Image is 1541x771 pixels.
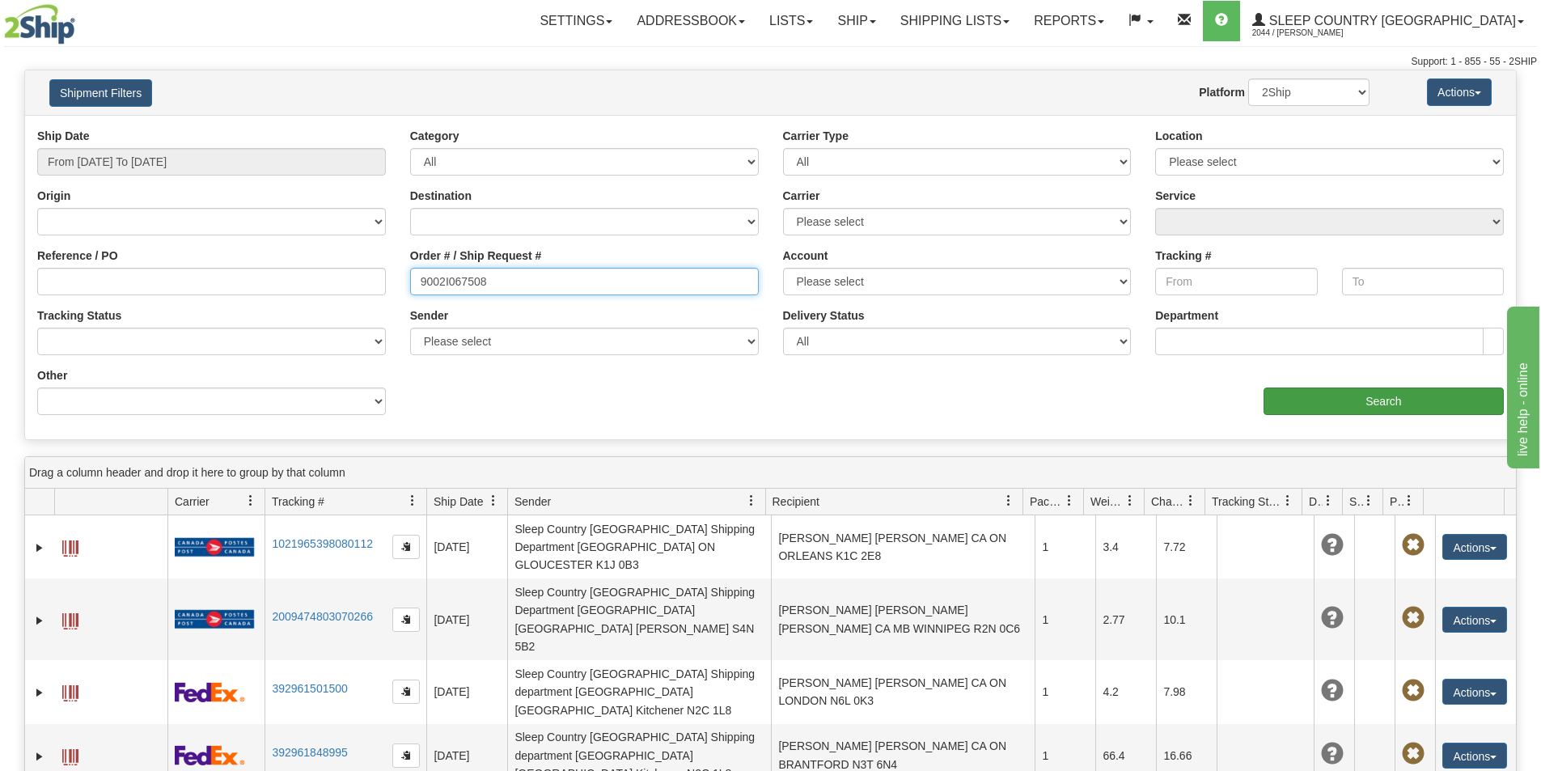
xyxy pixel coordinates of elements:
span: Recipient [773,494,819,510]
a: Label [62,678,78,704]
td: 10.1 [1156,578,1217,660]
span: Unknown [1321,534,1344,557]
input: From [1155,268,1317,295]
td: 4.2 [1095,660,1156,723]
button: Actions [1442,534,1507,560]
td: [DATE] [426,660,507,723]
a: Settings [527,1,624,41]
img: 20 - Canada Post [175,537,254,557]
a: Lists [757,1,825,41]
span: Unknown [1321,680,1344,702]
label: Platform [1199,84,1245,100]
a: Carrier filter column settings [237,487,265,515]
div: Support: 1 - 855 - 55 - 2SHIP [4,55,1537,69]
button: Copy to clipboard [392,608,420,632]
a: Recipient filter column settings [995,487,1022,515]
a: Shipment Issues filter column settings [1355,487,1382,515]
td: Sleep Country [GEOGRAPHIC_DATA] Shipping Department [GEOGRAPHIC_DATA] ON GLOUCESTER K1J 0B3 [507,515,771,578]
button: Actions [1442,607,1507,633]
a: Reports [1022,1,1116,41]
label: Category [410,128,459,144]
td: 3.4 [1095,515,1156,578]
a: Pickup Status filter column settings [1395,487,1423,515]
label: Sender [410,307,448,324]
a: Packages filter column settings [1056,487,1083,515]
a: Label [62,533,78,559]
iframe: chat widget [1504,303,1539,468]
td: 1 [1035,578,1095,660]
a: 392961848995 [272,746,347,759]
span: Pickup Not Assigned [1402,534,1425,557]
a: Label [62,742,78,768]
button: Actions [1427,78,1492,106]
td: 2.77 [1095,578,1156,660]
label: Carrier [783,188,820,204]
a: Ship [825,1,887,41]
button: Copy to clipboard [392,743,420,768]
label: Carrier Type [783,128,849,144]
span: 2044 / [PERSON_NAME] [1252,25,1374,41]
label: Other [37,367,67,383]
a: 1021965398080112 [272,537,373,550]
div: live help - online [12,10,150,29]
td: [PERSON_NAME] [PERSON_NAME] CA ON ORLEANS K1C 2E8 [771,515,1035,578]
button: Actions [1442,679,1507,705]
span: Charge [1151,494,1185,510]
label: Service [1155,188,1196,204]
td: 1 [1035,660,1095,723]
span: Unknown [1321,743,1344,765]
label: Tracking Status [37,307,121,324]
a: Delivery Status filter column settings [1315,487,1342,515]
td: Sleep Country [GEOGRAPHIC_DATA] Shipping department [GEOGRAPHIC_DATA] [GEOGRAPHIC_DATA] Kitchener... [507,660,771,723]
label: Ship Date [37,128,90,144]
label: Delivery Status [783,307,865,324]
span: Tracking # [272,494,324,510]
label: Origin [37,188,70,204]
td: 7.98 [1156,660,1217,723]
a: Charge filter column settings [1177,487,1204,515]
a: Tracking Status filter column settings [1274,487,1302,515]
td: [DATE] [426,515,507,578]
a: Expand [32,748,48,765]
a: Sleep Country [GEOGRAPHIC_DATA] 2044 / [PERSON_NAME] [1240,1,1536,41]
label: Destination [410,188,472,204]
span: Unknown [1321,607,1344,629]
span: Weight [1090,494,1124,510]
label: Tracking # [1155,248,1211,264]
td: [DATE] [426,578,507,660]
span: Sender [514,494,551,510]
td: 1 [1035,515,1095,578]
label: Order # / Ship Request # [410,248,542,264]
a: Weight filter column settings [1116,487,1144,515]
img: 20 - Canada Post [175,609,254,629]
button: Shipment Filters [49,79,152,107]
label: Location [1155,128,1202,144]
input: Search [1264,388,1504,415]
a: Addressbook [624,1,757,41]
button: Copy to clipboard [392,680,420,704]
a: 392961501500 [272,682,347,695]
input: To [1342,268,1504,295]
td: [PERSON_NAME] [PERSON_NAME] [PERSON_NAME] CA MB WINNIPEG R2N 0C6 [771,578,1035,660]
img: 2 - FedEx Express® [175,682,245,702]
span: Pickup Not Assigned [1402,607,1425,629]
td: Sleep Country [GEOGRAPHIC_DATA] Shipping Department [GEOGRAPHIC_DATA] [GEOGRAPHIC_DATA] [PERSON_N... [507,578,771,660]
span: Tracking Status [1212,494,1282,510]
img: logo2044.jpg [4,4,75,44]
a: Expand [32,684,48,701]
span: Sleep Country [GEOGRAPHIC_DATA] [1265,14,1516,28]
a: Tracking # filter column settings [399,487,426,515]
td: [PERSON_NAME] [PERSON_NAME] CA ON LONDON N6L 0K3 [771,660,1035,723]
span: Pickup Not Assigned [1402,743,1425,765]
button: Copy to clipboard [392,535,420,559]
span: Shipment Issues [1349,494,1363,510]
div: grid grouping header [25,457,1516,489]
span: Packages [1030,494,1064,510]
a: Expand [32,540,48,556]
span: Carrier [175,494,210,510]
button: Actions [1442,743,1507,769]
a: Shipping lists [888,1,1022,41]
a: 2009474803070266 [272,610,373,623]
span: Ship Date [434,494,483,510]
label: Reference / PO [37,248,118,264]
